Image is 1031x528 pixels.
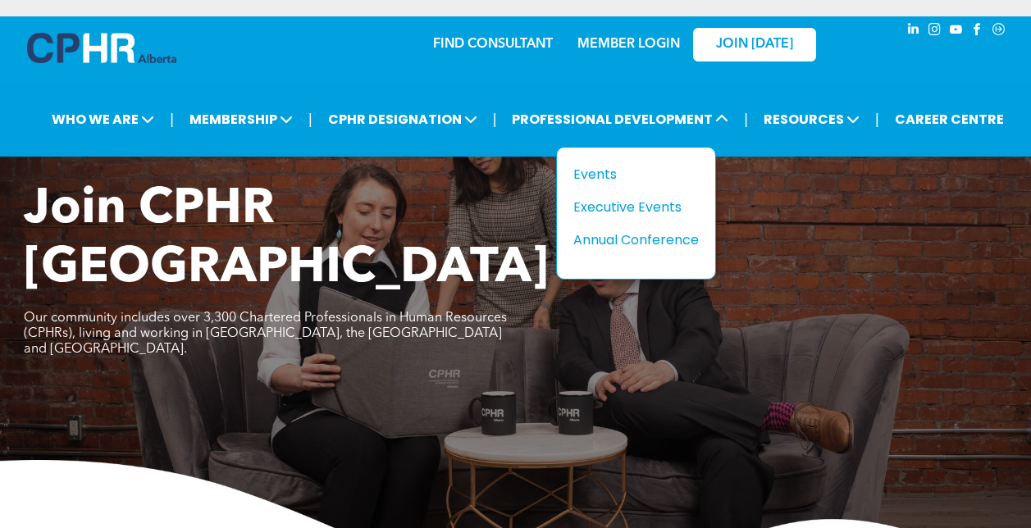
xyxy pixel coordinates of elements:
div: Annual Conference [573,230,687,250]
li: | [170,102,174,136]
a: CAREER CENTRE [890,104,1009,134]
a: JOIN [DATE] [693,28,816,61]
a: instagram [926,20,944,43]
li: | [744,102,748,136]
span: Our community includes over 3,300 Chartered Professionals in Human Resources (CPHRs), living and ... [24,312,507,356]
a: Events [573,164,699,184]
li: | [493,102,497,136]
span: WHO WE ARE [47,104,159,134]
a: Annual Conference [573,230,699,250]
span: CPHR DESIGNATION [323,104,482,134]
a: linkedin [905,20,923,43]
span: Join CPHR [GEOGRAPHIC_DATA] [24,185,549,294]
a: MEMBER LOGIN [577,38,680,51]
span: PROFESSIONAL DEVELOPMENT [507,104,733,134]
a: youtube [947,20,965,43]
img: A blue and white logo for cp alberta [27,33,176,63]
span: MEMBERSHIP [185,104,298,134]
div: Events [573,164,687,184]
li: | [308,102,312,136]
a: facebook [969,20,987,43]
a: FIND CONSULTANT [433,38,553,51]
a: Social network [990,20,1008,43]
li: | [875,102,879,136]
div: Executive Events [573,197,687,217]
a: Executive Events [573,197,699,217]
span: JOIN [DATE] [716,37,793,52]
span: RESOURCES [759,104,864,134]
